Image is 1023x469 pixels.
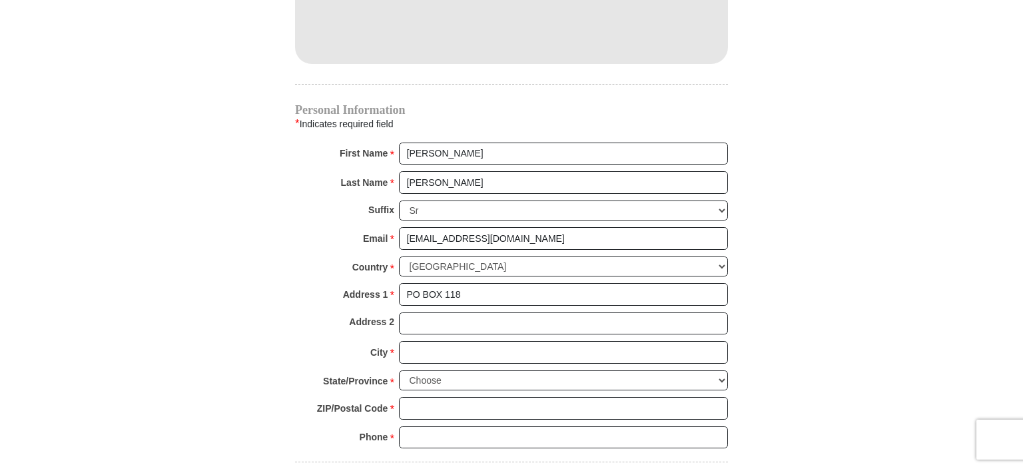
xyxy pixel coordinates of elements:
strong: Last Name [341,173,388,192]
strong: ZIP/Postal Code [317,399,388,418]
h4: Personal Information [295,105,728,115]
strong: Address 2 [349,312,394,331]
div: Indicates required field [295,115,728,133]
strong: Email [363,229,388,248]
strong: Phone [360,428,388,446]
strong: State/Province [323,372,388,390]
strong: First Name [340,144,388,163]
strong: Address 1 [343,285,388,304]
strong: Country [352,258,388,276]
strong: City [370,343,388,362]
strong: Suffix [368,201,394,219]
